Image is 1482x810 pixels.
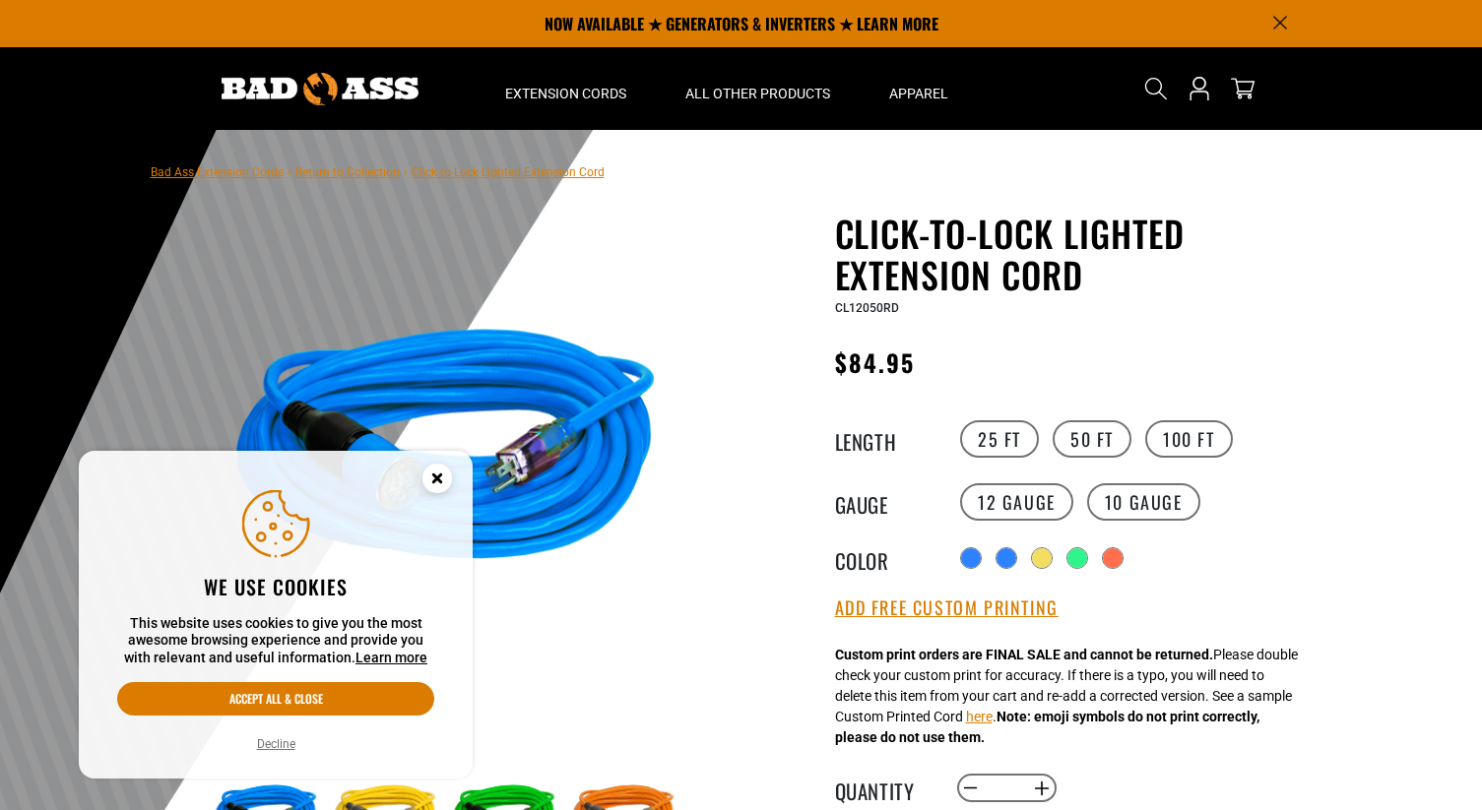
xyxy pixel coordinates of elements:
img: blue [209,217,683,691]
button: Add Free Custom Printing [835,597,1059,619]
h1: Click-to-Lock Lighted Extension Cord [835,213,1318,295]
summary: Search [1140,73,1172,104]
summary: Apparel [860,47,978,130]
label: 25 FT [960,420,1039,458]
button: Decline [251,734,301,754]
label: 10 Gauge [1087,483,1200,521]
legend: Gauge [835,489,934,515]
button: here [966,707,993,727]
span: Extension Cords [505,85,626,102]
span: CL12050RD [835,301,899,315]
div: Please double check your custom print for accuracy. If there is a typo, you will need to delete t... [835,645,1298,748]
span: › [288,165,291,179]
img: Bad Ass Extension Cords [222,73,419,105]
summary: All Other Products [656,47,860,130]
p: This website uses cookies to give you the most awesome browsing experience and provide you with r... [117,615,434,667]
label: 50 FT [1053,420,1131,458]
summary: Extension Cords [476,47,656,130]
aside: Cookie Consent [79,451,473,779]
span: › [404,165,408,179]
legend: Color [835,545,934,571]
label: 100 FT [1145,420,1233,458]
span: $84.95 [835,344,915,380]
a: Bad Ass Extension Cords [151,165,284,179]
nav: breadcrumbs [151,159,605,183]
span: Click-to-Lock Lighted Extension Cord [412,165,605,179]
label: 12 Gauge [960,483,1073,521]
a: Learn more [355,650,427,665]
span: Apparel [889,85,948,102]
a: Return to Collection [295,165,400,179]
h2: We use cookies [117,574,434,599]
legend: Length [835,426,934,452]
span: All Other Products [685,85,830,102]
strong: Custom print orders are FINAL SALE and cannot be returned. [835,647,1213,662]
label: Quantity [835,776,934,801]
button: Accept all & close [117,682,434,716]
strong: Note: emoji symbols do not print correctly, please do not use them. [835,709,1259,745]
